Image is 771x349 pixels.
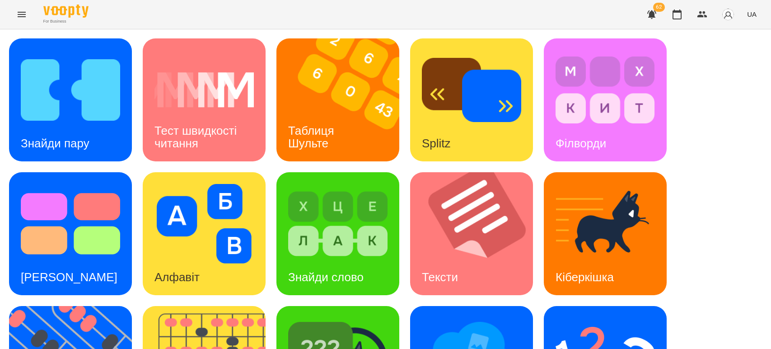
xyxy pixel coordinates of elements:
[410,172,533,295] a: ТекстиТексти
[143,38,266,161] a: Тест швидкості читанняТест швидкості читання
[422,50,521,130] img: Splitz
[747,9,757,19] span: UA
[21,270,117,284] h3: [PERSON_NAME]
[556,270,614,284] h3: Кіберкішка
[9,38,132,161] a: Знайди паруЗнайди пару
[743,6,760,23] button: UA
[410,172,544,295] img: Тексти
[276,38,399,161] a: Таблиця ШультеТаблиця Шульте
[544,172,667,295] a: КіберкішкаКіберкішка
[154,124,240,150] h3: Тест швидкості читання
[276,172,399,295] a: Знайди словоЗнайди слово
[154,50,254,130] img: Тест швидкості читання
[288,184,388,264] img: Знайди слово
[653,3,665,12] span: 62
[288,124,337,150] h3: Таблиця Шульте
[410,38,533,161] a: SplitzSplitz
[422,270,458,284] h3: Тексти
[722,8,734,21] img: avatar_s.png
[11,4,33,25] button: Menu
[544,38,667,161] a: ФілвордиФілворди
[556,184,655,264] img: Кіберкішка
[43,19,89,24] span: For Business
[143,172,266,295] a: АлфавітАлфавіт
[556,50,655,130] img: Філворди
[9,172,132,295] a: Тест Струпа[PERSON_NAME]
[276,38,411,161] img: Таблиця Шульте
[422,137,451,150] h3: Splitz
[154,270,200,284] h3: Алфавіт
[43,5,89,18] img: Voopty Logo
[556,137,606,150] h3: Філворди
[21,50,120,130] img: Знайди пару
[154,184,254,264] img: Алфавіт
[21,184,120,264] img: Тест Струпа
[21,137,89,150] h3: Знайди пару
[288,270,364,284] h3: Знайди слово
